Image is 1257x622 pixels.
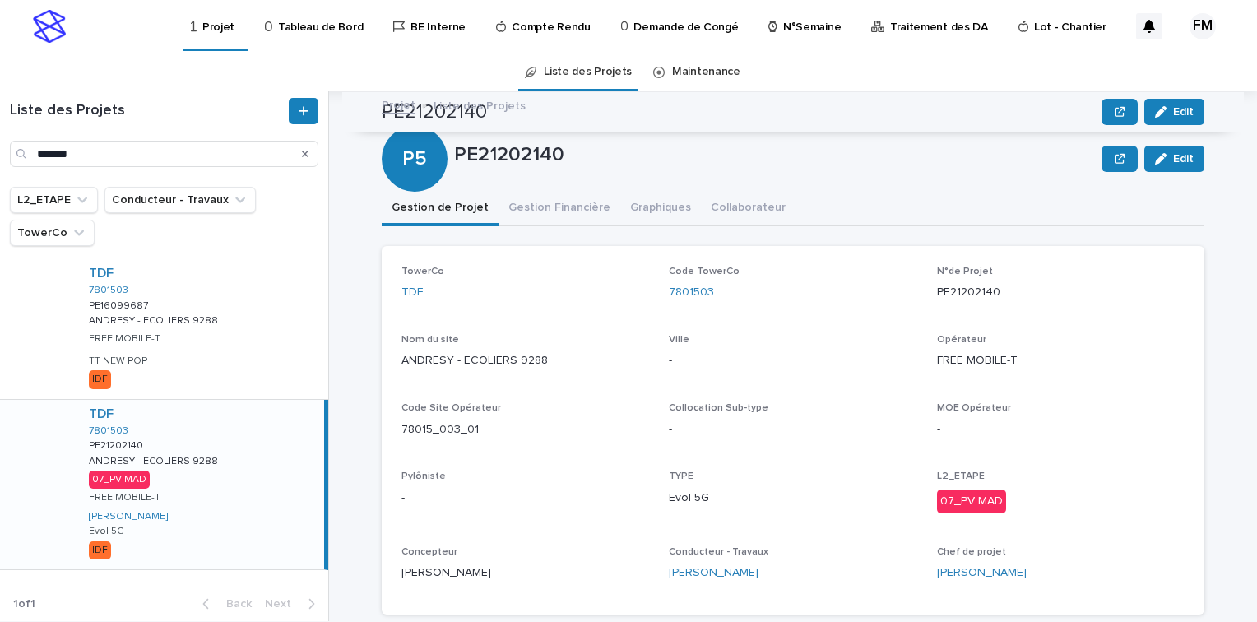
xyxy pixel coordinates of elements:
input: Search [10,141,318,167]
a: TDF [89,266,114,281]
a: [PERSON_NAME] [669,564,758,582]
button: TowerCo [10,220,95,246]
span: N°de Projet [937,267,993,276]
div: IDF [89,541,111,559]
div: 07_PV MAD [937,490,1006,513]
button: Next [258,596,328,611]
a: TDF [401,284,423,301]
button: Gestion de Projet [382,192,499,226]
p: 78015_003_01 [401,421,649,439]
a: [PERSON_NAME] [89,511,168,522]
p: PE21202140 [89,437,146,452]
img: stacker-logo-s-only.png [33,10,66,43]
p: PE21202140 [937,284,1185,301]
span: Pylôniste [401,471,446,481]
p: - [937,421,1185,439]
span: Code Site Opérateur [401,403,501,413]
a: [PERSON_NAME] [937,564,1027,582]
a: 7801503 [89,285,128,296]
p: Evol 5G [89,526,124,537]
button: Graphiques [620,192,701,226]
p: ANDRESY - ECOLIERS 9288 [401,352,649,369]
a: Liste des Projets [544,53,632,91]
a: 7801503 [89,425,128,437]
button: L2_ETAPE [10,187,98,213]
span: Conducteur - Travaux [669,547,768,557]
button: Gestion Financière [499,192,620,226]
span: Opérateur [937,335,986,345]
p: - [401,490,649,507]
p: FREE MOBILE-T [89,333,160,345]
p: ANDRESY - ECOLIERS 9288 [89,453,221,467]
span: TowerCo [401,267,444,276]
div: P5 [382,81,448,170]
span: MOE Opérateur [937,403,1011,413]
p: ANDRESY - ECOLIERS 9288 [89,312,221,327]
button: Edit [1144,146,1204,172]
p: - [669,421,916,439]
span: Next [265,598,301,610]
h1: Liste des Projets [10,102,285,120]
p: TT NEW POP [89,355,147,367]
a: 7801503 [669,284,714,301]
button: Back [189,596,258,611]
p: FREE MOBILE-T [937,352,1185,369]
a: Maintenance [672,53,740,91]
span: Concepteur [401,547,457,557]
a: Projet [382,95,415,114]
span: Chef de projet [937,547,1006,557]
span: Nom du site [401,335,459,345]
p: [PERSON_NAME] [401,564,649,582]
span: Edit [1173,153,1194,165]
p: PE16099687 [89,297,151,312]
span: Back [216,598,252,610]
div: IDF [89,370,111,388]
span: Collocation Sub-type [669,403,768,413]
span: Code TowerCo [669,267,740,276]
button: Conducteur - Travaux [104,187,256,213]
p: Evol 5G [669,490,916,507]
p: PE21202140 [454,143,1095,167]
span: TYPE [669,471,693,481]
span: Ville [669,335,689,345]
p: - [669,352,916,369]
button: Collaborateur [701,192,795,226]
span: L2_ETAPE [937,471,985,481]
div: 07_PV MAD [89,471,150,489]
p: FREE MOBILE-T [89,492,160,504]
a: TDF [89,406,114,422]
div: FM [1190,13,1216,39]
p: Liste des Projets [434,95,526,114]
